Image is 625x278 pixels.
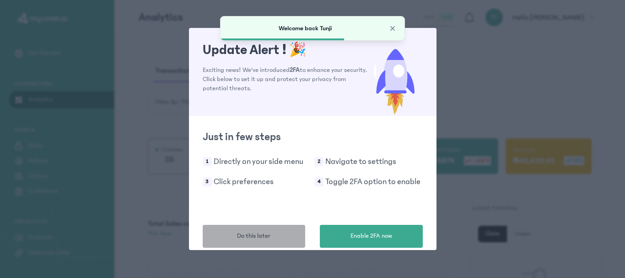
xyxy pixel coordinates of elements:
span: 3 [203,177,212,186]
span: 2 [314,157,323,166]
span: Welcome back Tunji [279,25,332,32]
span: 1 [203,157,212,166]
p: Click preferences [214,175,274,188]
button: Do this later [203,225,306,248]
button: Enable 2FA now [320,225,423,248]
h1: Update Alert ! [203,42,368,58]
p: Exciting news! We've introduced to enhance your security. Click below to set it up and protect yo... [203,65,368,93]
span: Do this later [237,231,270,241]
span: 4 [314,177,323,186]
p: Navigate to settings [325,155,396,168]
span: 2FA [290,66,300,74]
span: Enable 2FA now [350,231,392,241]
button: Close [388,24,397,33]
p: Directly on your side menu [214,155,303,168]
h2: Just in few steps [203,130,423,144]
p: Toggle 2FA option to enable [325,175,420,188]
